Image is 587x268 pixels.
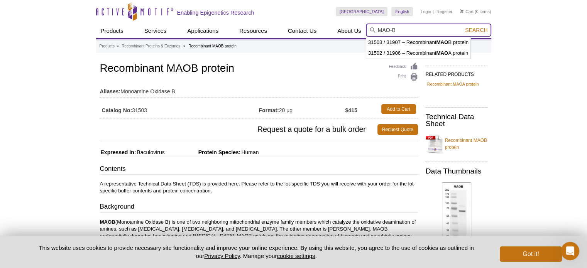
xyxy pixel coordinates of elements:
[460,9,474,14] a: Cart
[100,43,115,50] a: Products
[426,132,487,155] a: Recombinant MAOB protein
[500,246,562,262] button: Got it!
[460,7,491,16] li: (0 items)
[100,219,115,225] strong: MAOB
[391,7,413,16] a: English
[100,219,418,246] p: (Monoamine Oxidase B) is one of two neighboring mitochondrial enzyme family members which catalyz...
[117,44,119,48] li: »
[333,24,366,38] a: About Us
[183,24,223,38] a: Applications
[366,37,470,48] li: 31503 / 31907 – Recombinant B protein
[561,242,579,260] iframe: Intercom live chat
[433,7,435,16] li: |
[102,107,132,114] strong: Catalog No:
[100,180,418,194] p: A representative Technical Data Sheet (TDS) is provided here. Please refer to the lot-specific TD...
[240,149,259,155] span: Human
[100,102,259,116] td: 31503
[166,149,241,155] span: Protein Species:
[259,102,345,116] td: 20 µg
[336,7,388,16] a: [GEOGRAPHIC_DATA]
[426,113,487,127] h2: Technical Data Sheet
[100,202,418,213] h3: Background
[436,9,452,14] a: Register
[283,24,321,38] a: Contact Us
[389,73,418,81] a: Print
[122,43,180,50] a: Recombinant Proteins & Enzymes
[96,24,128,38] a: Products
[366,24,491,37] input: Keyword, Cat. No.
[436,39,448,45] strong: MAO
[427,81,479,88] a: Recombinant MAOA protein
[183,44,186,48] li: »
[100,124,377,135] span: Request a quote for a bulk order
[100,62,418,76] h1: Recombinant MAOB protein
[426,168,487,175] h2: Data Thumbnails
[204,253,240,259] a: Privacy Policy
[381,104,416,114] a: Add to Cart
[463,27,490,34] button: Search
[259,107,279,114] strong: Format:
[100,88,121,95] strong: Aliases:
[377,124,418,135] a: Request Quote
[277,253,315,259] button: cookie settings
[366,48,470,59] li: 31502 / 31906 – Recombinant A protein
[389,62,418,71] a: Feedback
[460,9,464,13] img: Your Cart
[421,9,431,14] a: Login
[465,27,487,33] span: Search
[140,24,171,38] a: Services
[436,50,448,56] strong: MAO
[100,149,136,155] span: Expressed In:
[188,44,237,48] li: Recombinant MAOB protein
[442,182,471,243] img: MAOB protein Coomassie gel
[136,149,164,155] span: Baculovirus
[426,66,487,79] h2: RELATED PRODUCTS
[177,9,254,16] h2: Enabling Epigenetics Research
[100,164,418,175] h3: Contents
[25,244,487,260] p: This website uses cookies to provide necessary site functionality and improve your online experie...
[100,83,418,96] td: Monoamine Oxidase B
[345,107,357,114] strong: $415
[235,24,272,38] a: Resources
